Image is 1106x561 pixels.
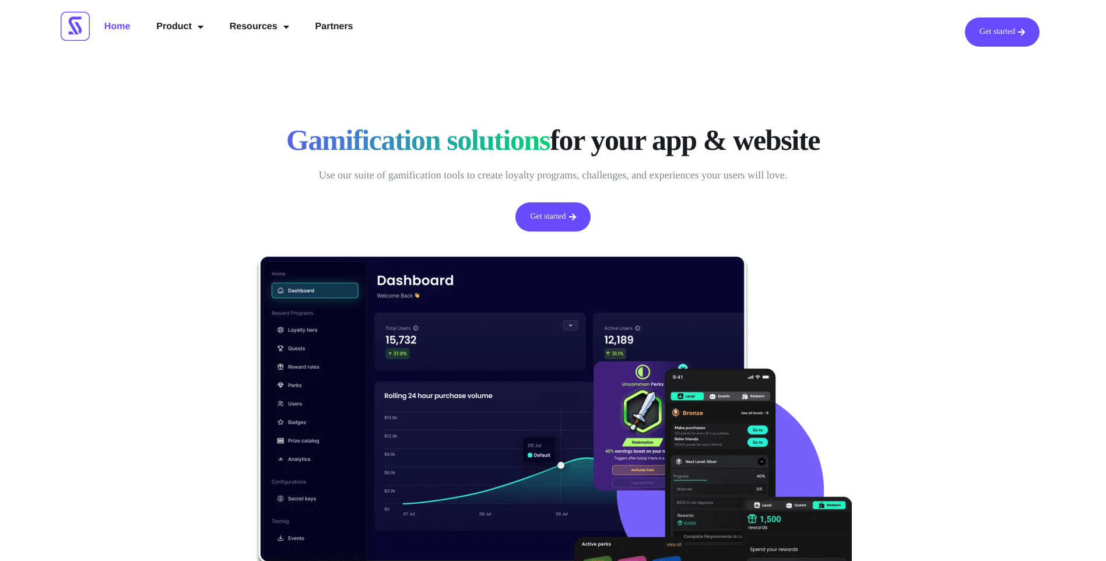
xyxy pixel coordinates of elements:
[530,213,566,221] span: Get started
[96,17,362,36] nav: Menu
[515,202,590,232] a: Get started
[221,17,298,36] a: Resources
[61,12,90,41] img: Scrimmage Square Icon Logo
[307,17,362,36] a: Partners
[268,122,839,157] h1: for your app & website
[965,17,1040,47] a: Get started
[96,17,139,36] a: Home
[286,122,550,157] span: Gamification solutions
[979,28,1015,36] span: Get started
[268,166,839,185] p: Use our suite of gamification tools to create loyalty programs, challenges, and experiences your ...
[148,17,212,36] a: Product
